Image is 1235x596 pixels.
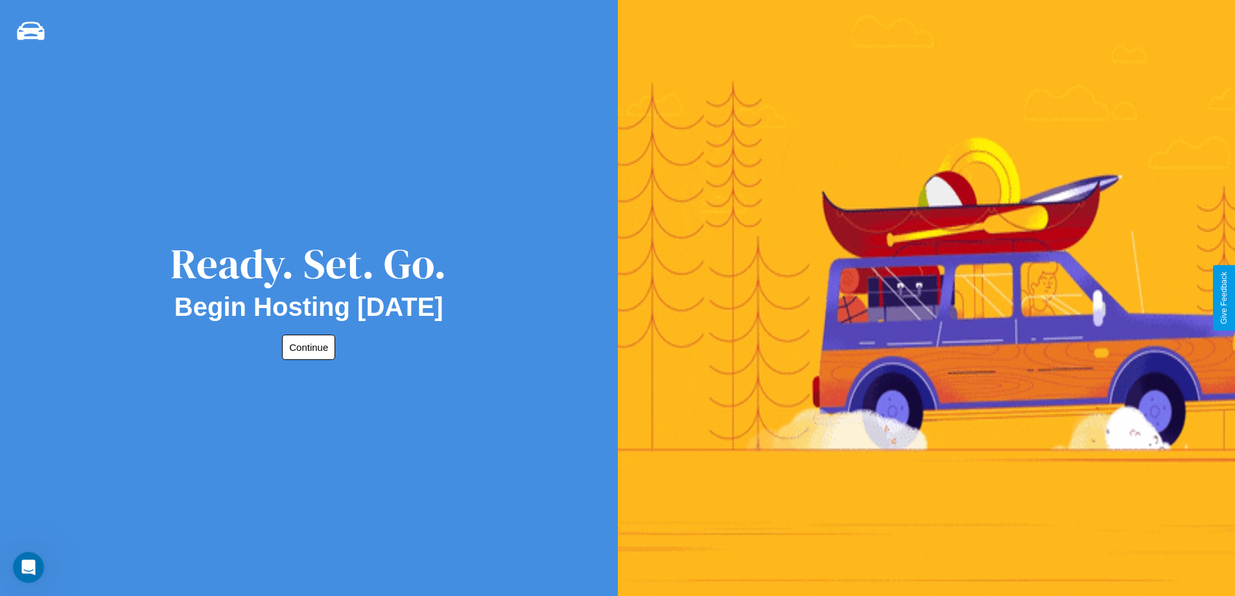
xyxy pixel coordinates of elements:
div: Give Feedback [1219,272,1229,324]
h2: Begin Hosting [DATE] [174,292,443,322]
div: Ready. Set. Go. [171,235,447,292]
button: Continue [282,335,335,360]
iframe: Intercom live chat [13,552,44,583]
